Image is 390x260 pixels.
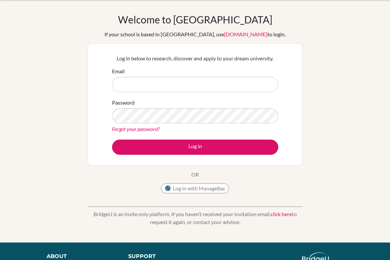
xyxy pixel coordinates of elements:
[112,54,278,62] p: Log in below to research, discover and apply to your dream university.
[224,31,267,37] a: [DOMAIN_NAME]
[161,183,229,193] button: Log in with ManageBac
[191,171,199,179] p: OR
[88,210,302,226] p: BridgeU is an invite only platform. If you haven’t received your invitation email, to request it ...
[118,14,272,25] h1: Welcome to [GEOGRAPHIC_DATA]
[112,99,135,107] label: Password
[271,211,292,217] a: click here
[104,30,286,38] div: If your school is based in [GEOGRAPHIC_DATA], use to login.
[112,140,278,155] button: Log in
[112,67,125,75] label: Email
[112,126,160,132] a: Forgot your password?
